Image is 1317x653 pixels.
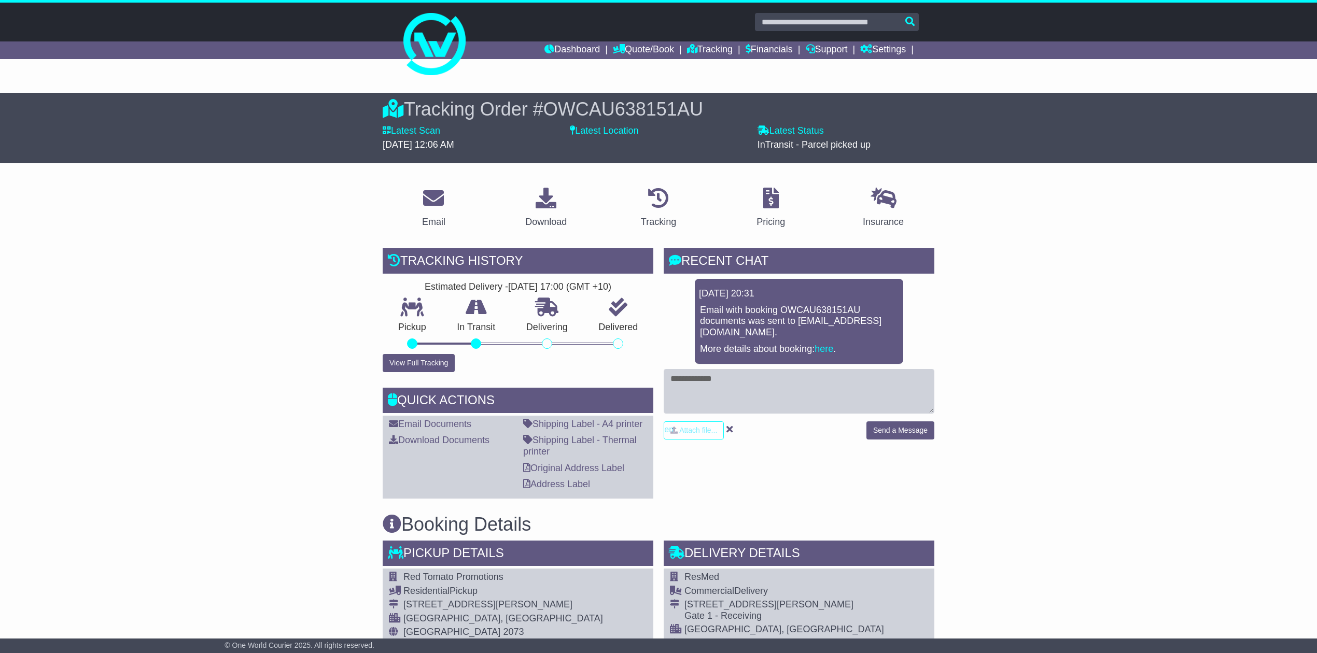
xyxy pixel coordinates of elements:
span: Commercial [684,586,734,596]
label: Latest Location [570,125,638,137]
span: [GEOGRAPHIC_DATA] [403,627,500,637]
a: Shipping Label - Thermal printer [523,435,637,457]
div: Tracking history [383,248,653,276]
a: Email Documents [389,419,471,429]
a: Tracking [687,41,733,59]
label: Latest Scan [383,125,440,137]
div: [DATE] 17:00 (GMT +10) [508,281,611,293]
p: Delivered [583,322,654,333]
div: Quick Actions [383,388,653,416]
p: Delivering [511,322,583,333]
a: Dashboard [544,41,600,59]
div: Gate 1 - Receiving [684,611,884,622]
p: More details about booking: . [700,344,898,355]
div: [DATE] 20:31 [699,288,899,300]
div: Insurance [863,215,904,229]
div: Pickup [403,586,603,597]
a: Quote/Book [613,41,674,59]
p: Pickup [383,322,442,333]
span: InTransit - Parcel picked up [758,139,871,150]
label: Latest Status [758,125,824,137]
a: Shipping Label - A4 printer [523,419,642,429]
span: © One World Courier 2025. All rights reserved. [225,641,374,649]
p: Email with booking OWCAU638151AU documents was sent to [EMAIL_ADDRESS][DOMAIN_NAME]. [700,305,898,338]
a: Pricing [750,184,792,233]
div: [STREET_ADDRESS][PERSON_NAME] [684,599,884,611]
div: Pickup Details [383,541,653,569]
div: [GEOGRAPHIC_DATA], [GEOGRAPHIC_DATA] [403,613,603,624]
a: Download [519,184,573,233]
span: Residential [403,586,450,596]
a: Settings [860,41,906,59]
a: Address Label [523,479,590,489]
span: OWCAU638151AU [543,98,703,120]
div: Email [422,215,445,229]
a: Insurance [856,184,910,233]
span: [DATE] 12:06 AM [383,139,454,150]
a: Tracking [634,184,683,233]
div: Pricing [756,215,785,229]
div: [STREET_ADDRESS][PERSON_NAME] [403,599,603,611]
a: here [815,344,833,354]
div: Tracking Order # [383,98,934,120]
span: ResMed [684,572,719,582]
button: View Full Tracking [383,354,455,372]
div: Tracking [641,215,676,229]
div: [GEOGRAPHIC_DATA], [GEOGRAPHIC_DATA] [684,624,884,635]
div: RECENT CHAT [664,248,934,276]
span: 2073 [503,627,524,637]
div: Delivery Details [664,541,934,569]
h3: Booking Details [383,514,934,535]
a: Support [806,41,848,59]
a: Financials [746,41,793,59]
p: In Transit [442,322,511,333]
a: Original Address Label [523,463,624,473]
a: Download Documents [389,435,489,445]
button: Send a Message [866,421,934,439]
div: Estimated Delivery - [383,281,653,293]
a: Email [415,184,452,233]
div: Delivery [684,586,884,597]
span: Red Tomato Promotions [403,572,503,582]
div: Download [525,215,567,229]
